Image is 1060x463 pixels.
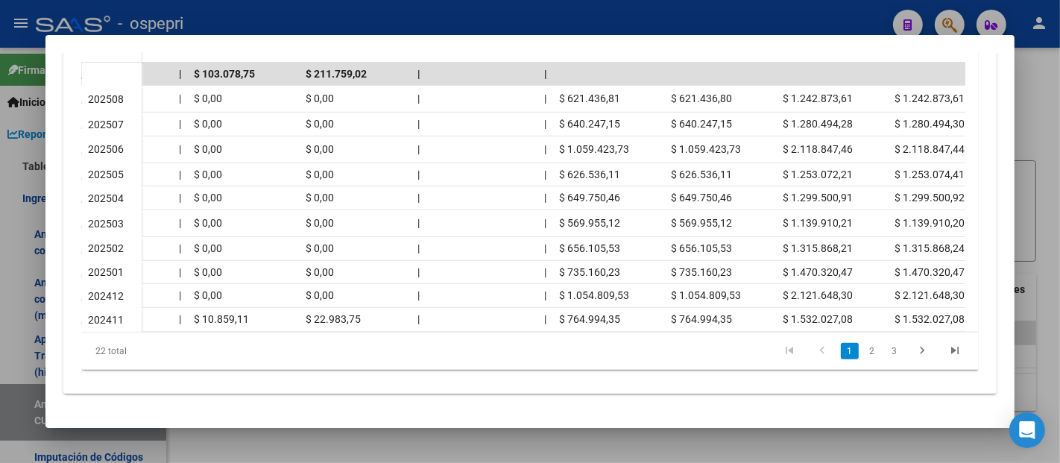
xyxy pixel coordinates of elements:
span: | [544,266,546,278]
span: | [544,168,546,180]
span: $ 649.750,46 [671,192,732,204]
span: $ 2.121.648,30 [783,289,853,301]
li: page 2 [861,338,883,364]
span: $ 626.536,11 [559,168,620,180]
span: $ 0,00 [194,92,222,104]
span: $ 1.299.500,91 [783,192,853,204]
span: $ 103.078,75 [194,68,255,80]
a: go to last page [941,343,969,359]
span: $ 656.105,53 [671,242,732,254]
span: | [544,92,546,104]
span: | [179,168,181,180]
span: | [417,68,420,80]
span: $ 0,00 [306,92,334,104]
span: $ 0,00 [194,168,222,180]
span: $ 0,00 [306,168,334,180]
span: $ 1.299.500,92 [895,192,965,204]
span: | [544,118,546,130]
span: $ 1.059.423,73 [559,143,629,155]
span: $ 0,00 [306,192,334,204]
span: $ 0,00 [194,118,222,130]
span: $ 1.280.494,28 [783,118,853,130]
span: $ 621.436,80 [671,92,732,104]
span: $ 2.118.847,44 [895,143,965,155]
span: | [544,68,547,80]
span: $ 0,00 [306,143,334,155]
span: | [417,118,420,130]
span: | [417,143,420,155]
span: 202411 [88,314,124,326]
span: $ 569.955,12 [559,217,620,229]
span: 202508 [88,93,124,105]
span: 202501 [88,266,124,278]
span: $ 1.054.809,53 [671,289,741,301]
span: | [544,192,546,204]
li: page 3 [883,338,906,364]
span: $ 1.054.809,53 [559,289,629,301]
span: | [417,313,420,325]
span: $ 764.994,35 [671,313,732,325]
div: 22 total [81,333,258,370]
span: | [179,217,181,229]
span: $ 656.105,53 [559,242,620,254]
span: 202507 [88,119,124,130]
span: $ 0,00 [306,242,334,254]
span: $ 1.315.868,21 [783,242,853,254]
span: $ 1.139.910,20 [895,217,965,229]
span: $ 626.536,11 [671,168,732,180]
span: $ 1.253.074,41 [895,168,965,180]
span: $ 0,00 [306,118,334,130]
span: | [544,313,546,325]
span: $ 649.750,46 [559,192,620,204]
span: | [179,92,181,104]
span: $ 1.470.320,47 [895,266,965,278]
span: $ 1.532.027,08 [783,313,853,325]
a: go to next page [908,343,936,359]
span: | [179,192,181,204]
span: 202506 [88,143,124,155]
div: Open Intercom Messenger [1009,412,1045,448]
span: $ 640.247,15 [671,118,732,130]
span: $ 0,00 [194,266,222,278]
span: 202503 [88,218,124,230]
span: | [417,168,420,180]
span: $ 640.247,15 [559,118,620,130]
span: $ 211.759,02 [306,68,367,80]
span: $ 621.436,81 [559,92,620,104]
a: 1 [841,343,859,359]
span: $ 2.121.648,30 [895,289,965,301]
span: $ 764.994,35 [559,313,620,325]
span: $ 22.983,75 [306,313,361,325]
span: | [179,266,181,278]
span: | [544,217,546,229]
span: 202505 [88,168,124,180]
span: $ 1.532.027,08 [895,313,965,325]
span: | [417,192,420,204]
span: $ 1.059.423,73 [671,143,741,155]
a: go to previous page [808,343,836,359]
span: | [544,143,546,155]
a: 3 [886,343,903,359]
span: $ 1.280.494,30 [895,118,965,130]
span: $ 1.242.873,61 [783,92,853,104]
span: $ 0,00 [194,217,222,229]
span: $ 569.955,12 [671,217,732,229]
a: 2 [863,343,881,359]
span: $ 0,00 [194,143,222,155]
span: $ 735.160,23 [671,266,732,278]
span: | [544,289,546,301]
span: $ 10.859,11 [194,313,249,325]
span: $ 1.470.320,47 [783,266,853,278]
span: | [179,118,181,130]
span: $ 0,00 [306,217,334,229]
span: 202502 [88,242,124,254]
span: $ 2.118.847,46 [783,143,853,155]
span: $ 0,00 [306,289,334,301]
span: $ 1.253.072,21 [783,168,853,180]
span: | [179,289,181,301]
span: $ 1.242.873,61 [895,92,965,104]
span: | [417,266,420,278]
span: $ 735.160,23 [559,266,620,278]
span: | [179,242,181,254]
a: go to first page [775,343,804,359]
